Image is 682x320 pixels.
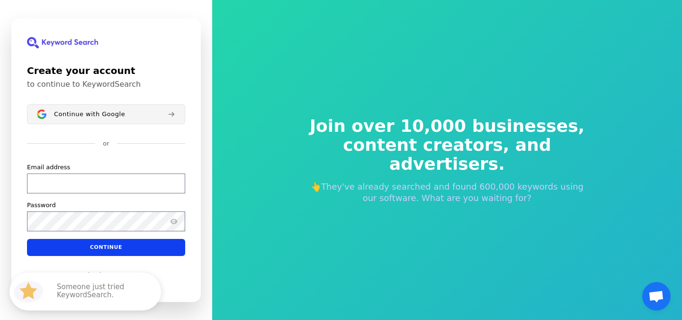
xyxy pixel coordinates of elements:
p: or [103,139,109,148]
span: Have an account? [27,271,82,278]
div: Відкритий чат [642,282,671,311]
p: Someone just tried KeywordSearch. [57,283,152,300]
p: 👆They've already searched and found 600,000 keywords using our software. What are you waiting for? [303,181,591,204]
button: Show password [168,215,179,227]
img: KeywordSearch [27,37,98,48]
a: Sign in [84,271,105,278]
p: to continue to KeywordSearch [27,80,185,89]
img: Sign in with Google [37,110,46,119]
img: HubSpot [11,274,45,309]
label: Password [27,201,56,209]
label: Email address [27,163,70,171]
span: Continue with Google [54,110,125,118]
span: content creators, and advertisers. [303,136,591,174]
span: Join over 10,000 businesses, [303,117,591,136]
h1: Create your account [27,64,185,78]
button: Continue [27,238,185,256]
button: Sign in with GoogleContinue with Google [27,104,185,124]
